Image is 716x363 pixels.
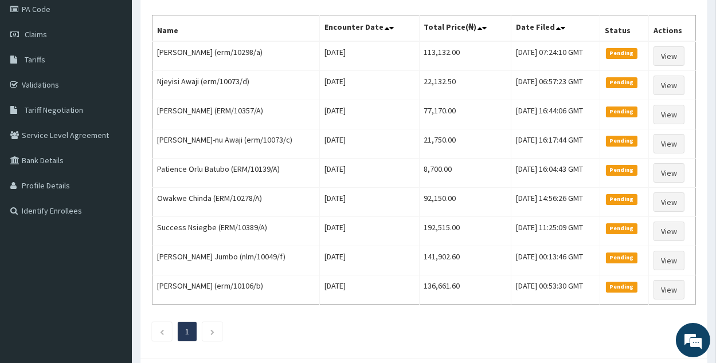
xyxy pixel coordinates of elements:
td: [DATE] [320,275,419,305]
td: [DATE] [320,41,419,71]
a: View [654,192,684,212]
span: Pending [606,223,637,234]
td: Owakwe Chinda (ERM/10278/A) [152,188,320,217]
td: [PERSON_NAME] (erm/10106/b) [152,275,320,305]
td: 141,902.60 [419,246,511,275]
th: Actions [648,15,695,42]
td: [PERSON_NAME] (ERM/10357/A) [152,100,320,129]
td: Njeyisi Awaji (erm/10073/d) [152,71,320,100]
th: Total Price(₦) [419,15,511,42]
span: Pending [606,77,637,88]
a: View [654,280,684,299]
span: Tariff Negotiation [25,105,83,115]
a: View [654,222,684,241]
td: [DATE] 07:24:10 GMT [511,41,600,71]
span: Pending [606,194,637,204]
td: [DATE] 00:53:30 GMT [511,275,600,305]
td: [PERSON_NAME] (erm/10298/a) [152,41,320,71]
a: Next page [210,326,215,337]
td: 192,515.00 [419,217,511,246]
td: 113,132.00 [419,41,511,71]
td: [DATE] 16:04:43 GMT [511,159,600,188]
a: View [654,105,684,124]
td: Success Nsiegbe (ERM/10389/A) [152,217,320,246]
span: Tariffs [25,54,45,65]
td: 136,661.60 [419,275,511,305]
td: [DATE] 16:44:06 GMT [511,100,600,129]
a: View [654,76,684,95]
td: [DATE] 06:57:23 GMT [511,71,600,100]
td: [DATE] [320,217,419,246]
td: [DATE] 11:25:09 GMT [511,217,600,246]
span: Pending [606,106,637,117]
a: Page 1 is your current page [185,326,189,337]
td: [DATE] [320,71,419,100]
span: Pending [606,282,637,292]
th: Date Filed [511,15,600,42]
span: Pending [606,48,637,58]
td: [DATE] 14:56:26 GMT [511,188,600,217]
th: Encounter Date [320,15,419,42]
td: Patience Orlu Batubo (ERM/10139/A) [152,159,320,188]
td: [DATE] 00:13:46 GMT [511,246,600,275]
td: [DATE] [320,188,419,217]
a: View [654,163,684,183]
a: View [654,251,684,270]
td: [PERSON_NAME]-nu Awaji (erm/10073/c) [152,129,320,159]
span: Pending [606,165,637,175]
td: 77,170.00 [419,100,511,129]
span: Claims [25,29,47,40]
th: Name [152,15,320,42]
td: 21,750.00 [419,129,511,159]
a: View [654,46,684,66]
th: Status [600,15,648,42]
td: 92,150.00 [419,188,511,217]
td: [DATE] [320,100,419,129]
a: View [654,134,684,153]
td: [DATE] [320,246,419,275]
td: [DATE] [320,129,419,159]
a: Previous page [159,326,165,337]
span: Pending [606,252,637,263]
td: [PERSON_NAME] Jumbo (nlm/10049/f) [152,246,320,275]
td: 8,700.00 [419,159,511,188]
td: [DATE] 16:17:44 GMT [511,129,600,159]
td: [DATE] [320,159,419,188]
td: 22,132.50 [419,71,511,100]
span: Pending [606,136,637,146]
